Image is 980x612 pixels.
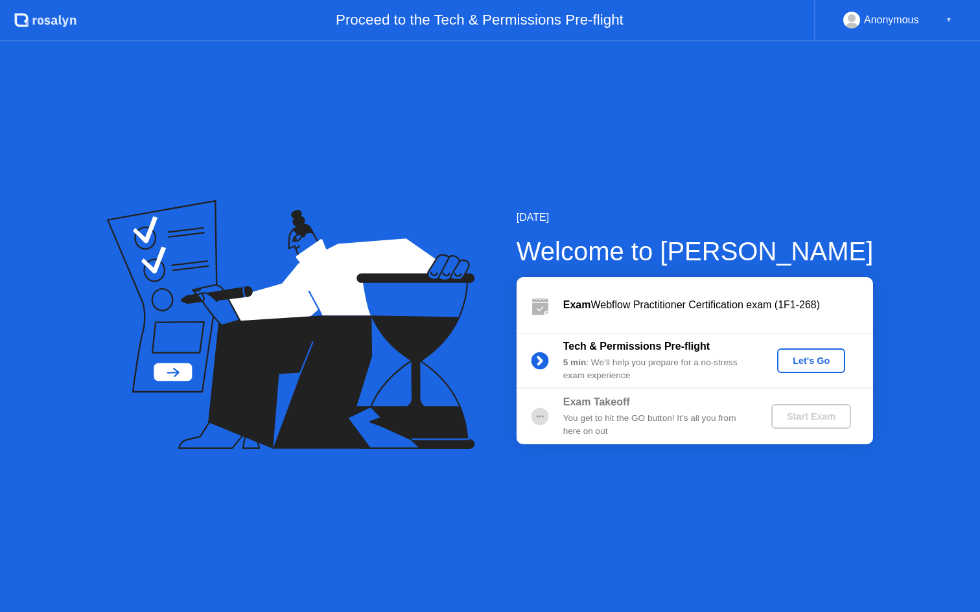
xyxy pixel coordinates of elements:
button: Let's Go [777,348,845,373]
div: [DATE] [517,210,874,225]
div: ▼ [946,12,952,28]
b: 5 min [563,357,587,367]
b: Exam Takeoff [563,396,630,407]
div: Start Exam [776,411,846,422]
div: Welcome to [PERSON_NAME] [517,232,874,271]
button: Start Exam [771,404,851,429]
div: Let's Go [782,356,840,366]
b: Tech & Permissions Pre-flight [563,341,710,352]
b: Exam [563,299,591,310]
div: Webflow Practitioner Certification exam (1F1-268) [563,297,873,313]
div: Anonymous [864,12,919,28]
div: You get to hit the GO button! It’s all you from here on out [563,412,750,438]
div: : We’ll help you prepare for a no-stress exam experience [563,356,750,383]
